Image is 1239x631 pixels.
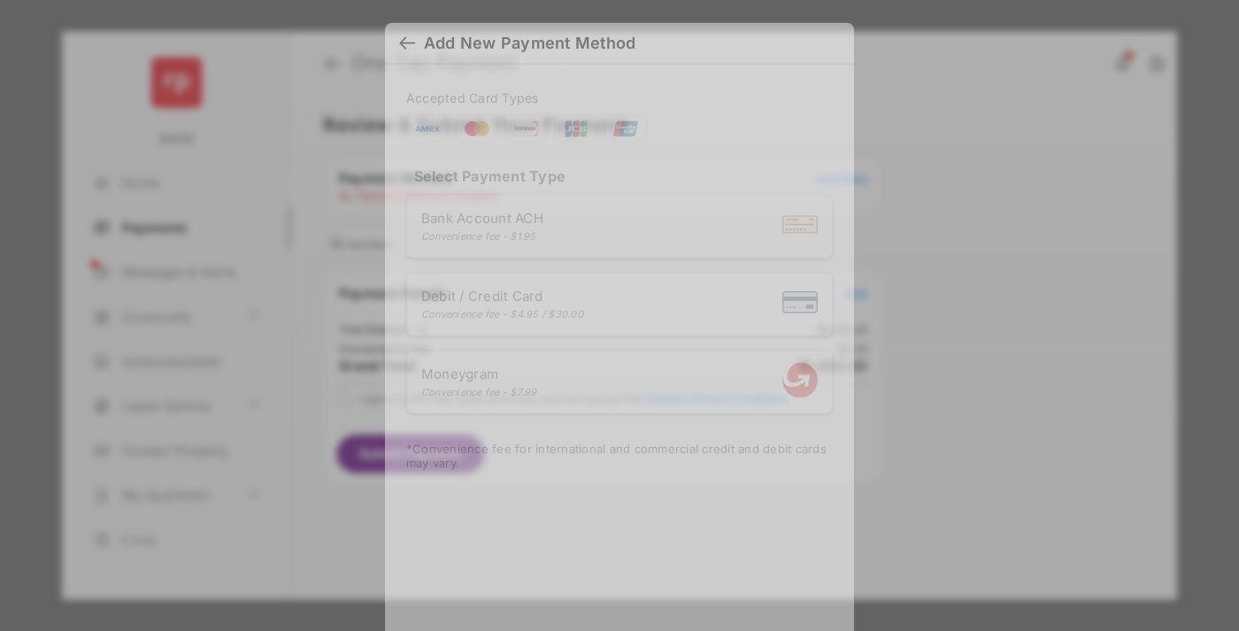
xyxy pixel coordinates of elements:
span: Debit / Credit Card [421,288,583,304]
h4: Select Payment Type [406,168,833,186]
span: Accepted Card Types [406,91,546,106]
div: Convenience fee - $7.99 [421,386,537,398]
div: Convenience fee - $4.95 / $30.00 [421,308,583,320]
div: Add New Payment Method [424,34,635,53]
span: Moneygram [421,366,537,382]
span: Bank Account ACH [421,210,543,227]
div: Convenience fee - $1.95 [421,230,543,242]
div: * Convenience fee for international and commercial credit and debit cards may vary. [406,442,833,474]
